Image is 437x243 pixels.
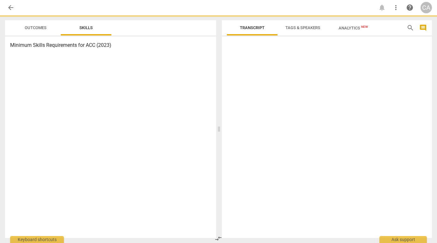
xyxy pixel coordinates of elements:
span: arrow_back [7,4,15,11]
span: Transcript [240,25,265,30]
span: Outcomes [25,25,47,30]
button: Search [405,23,415,33]
span: search [407,24,414,32]
div: Keyboard shortcuts [10,236,64,243]
span: Analytics [339,26,368,30]
span: more_vert [392,4,400,11]
span: help [406,4,414,11]
button: CA [421,2,432,13]
span: comment [419,24,427,32]
span: New [361,25,368,28]
div: Ask support [379,236,427,243]
span: Tags & Speakers [285,25,320,30]
button: Show/Hide comments [418,23,428,33]
span: compare_arrows [215,235,222,242]
h3: Minimum Skills Requirements for ACC (2023) [10,41,211,49]
a: Help [404,2,415,13]
span: Skills [79,25,93,30]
